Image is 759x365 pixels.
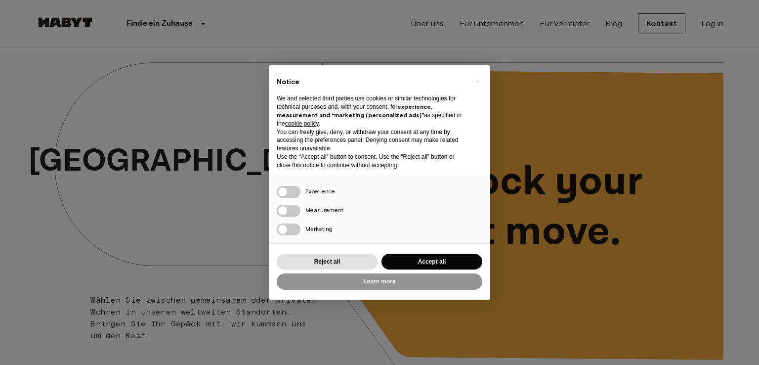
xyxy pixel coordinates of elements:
[277,128,466,153] p: You can freely give, deny, or withdraw your consent at any time by accessing the preferences pane...
[476,75,479,87] span: ×
[277,77,466,87] h2: Notice
[305,187,335,195] span: Experience
[277,103,432,119] strong: experience, measurement and “marketing (personalized ads)”
[277,153,466,170] p: Use the “Accept all” button to consent. Use the “Reject all” button or close this notice to conti...
[469,73,485,89] button: Close this notice
[277,254,378,270] button: Reject all
[305,225,333,232] span: Marketing
[285,120,319,127] a: cookie policy
[381,254,482,270] button: Accept all
[277,274,482,290] button: Learn more
[305,206,343,214] span: Measurement
[277,94,466,128] p: We and selected third parties use cookies or similar technologies for technical purposes and, wit...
